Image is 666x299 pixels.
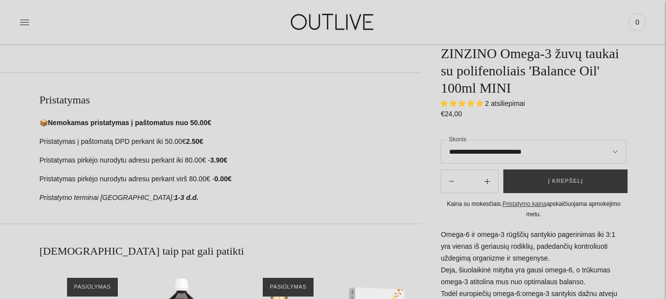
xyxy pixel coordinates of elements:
strong: 3.90€ [210,156,227,164]
strong: Nemokamas pristatymas į paštomatus nuo 50.00€ [48,119,211,127]
strong: 1-3 d.d. [174,194,198,201]
strong: 0.00€ [214,175,232,183]
button: Add product quantity [441,169,462,193]
div: Kaina su mokesčiais. apskaičiuojama apmokėjimo metu. [441,199,627,219]
p: 📦 [39,117,421,129]
span: 0 [631,15,644,29]
span: €24,00 [441,110,462,118]
p: Pristatymas į paštomatą DPD perkant iki 50.00€ [39,136,421,148]
span: 5.00 stars [441,99,485,107]
p: Pristatymas pirkėjo nurodytu adresu perkant iki 80.00€ - [39,155,421,166]
button: Subtract product quantity [477,169,498,193]
span: Į krepšelį [548,176,583,186]
h2: [DEMOGRAPHIC_DATA] taip pat gali patikti [39,244,421,259]
strong: 2.50€ [186,137,203,145]
h2: Pristatymas [39,93,421,107]
button: Į krepšelį [503,169,628,193]
img: OUTLIVE [272,5,395,39]
a: Pristatymo kaina [502,200,546,207]
h1: ZINZINO Omega-3 žuvų taukai su polifenoliais 'Balance Oil' 100ml MINI [441,44,627,96]
p: Pristatymas pirkėjo nurodytu adresu perkant virš 80.00€ - [39,173,421,185]
a: 0 [629,11,646,33]
span: 2 atsiliepimai [485,99,525,107]
input: Product quantity [462,174,477,188]
em: Pristatymo terminai [GEOGRAPHIC_DATA]: [39,194,174,201]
